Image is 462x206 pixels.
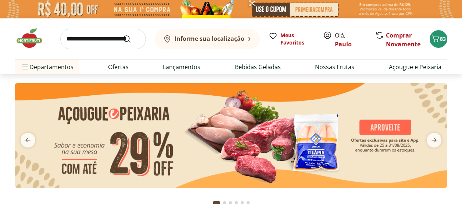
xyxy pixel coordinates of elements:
[155,29,260,49] button: Informe sua localização
[335,31,368,49] span: Olá,
[335,40,352,48] a: Paulo
[15,27,51,49] img: Hortifruti
[163,63,200,71] a: Lançamentos
[421,133,447,148] button: next
[280,32,314,46] span: Meus Favoritos
[389,63,441,71] a: Açougue e Peixaria
[108,63,129,71] a: Ofertas
[21,58,29,76] button: Menu
[315,63,354,71] a: Nossas Frutas
[386,31,420,48] a: Comprar Novamente
[60,29,146,49] input: search
[175,35,244,43] b: Informe sua localização
[430,30,447,48] button: Carrinho
[269,32,314,46] a: Meus Favoritos
[15,133,41,148] button: previous
[15,83,447,188] img: açougue
[122,35,140,43] button: Submit Search
[21,58,74,76] span: Departamentos
[235,63,281,71] a: Bebidas Geladas
[440,35,446,42] span: 83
